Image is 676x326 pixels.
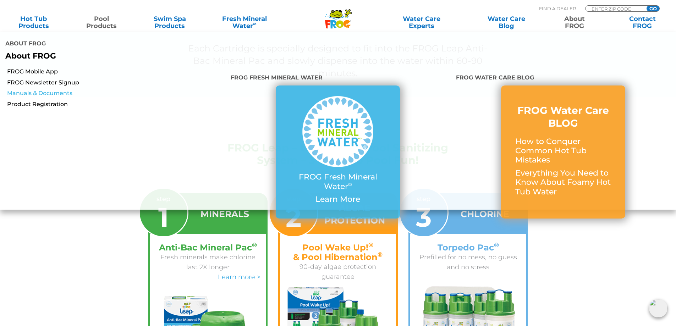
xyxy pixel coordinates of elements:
a: Product Registration [7,100,225,108]
a: Water CareBlog [480,15,533,29]
a: PoolProducts [75,15,128,29]
input: GO [647,6,659,11]
span: 1 [158,201,169,233]
p: Everything You Need to Know About Foamy Hot Tub Water [515,168,611,197]
a: FROG Newsletter Signup [7,79,225,87]
a: FROG Water Care BLOG How to Conquer Common Hot Tub Mistakes Everything You Need to Know About Foa... [515,104,611,200]
h4: Pool Wake Up! & Pool Hibernation [285,243,391,262]
a: Water CareExperts [379,15,465,29]
p: Learn More [290,195,386,204]
h4: About FROG [5,37,333,51]
sup: ® [252,241,257,249]
sup: ® [378,251,383,259]
h4: Anti-Bac Mineral Pac [155,243,261,252]
a: Hot TubProducts [7,15,60,29]
p: Fresh minerals make chlorine last 2X longer [155,252,261,272]
p: step [416,194,432,231]
p: How to Conquer Common Hot Tub Mistakes [515,137,611,165]
h4: FROG Fresh Mineral Water [231,71,445,85]
a: ContactFROG [616,15,669,29]
a: FROG Fresh Mineral Water∞ Learn More [290,96,386,208]
p: step [286,194,301,231]
sup: ∞ [348,181,352,188]
a: Swim SpaProducts [143,15,196,29]
sup: ∞ [253,21,257,27]
h3: MINERALS [200,208,249,220]
p: FROG Fresh Mineral Water [290,172,386,191]
sup: ® [494,241,499,249]
p: 90-day algae protection guarantee [285,262,391,282]
a: Learn more > [218,273,260,281]
h3: FROG Water Care BLOG [515,104,611,130]
h4: Torpedo Pac [416,243,521,252]
input: Zip Code Form [591,6,639,12]
p: Prefilled for no mess, no guess and no stress [416,252,521,272]
img: openIcon [649,299,667,317]
a: AboutFROG [548,15,601,29]
a: FROG Mobile App [7,68,225,76]
p: Find A Dealer [539,5,576,12]
a: Fresh MineralWater∞ [211,15,277,29]
sup: ® [368,241,373,249]
b: About FROG [5,51,56,61]
a: Manuals & Documents [7,89,225,97]
h4: FROG Water Care BLOG [456,71,671,85]
p: step [156,194,170,231]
